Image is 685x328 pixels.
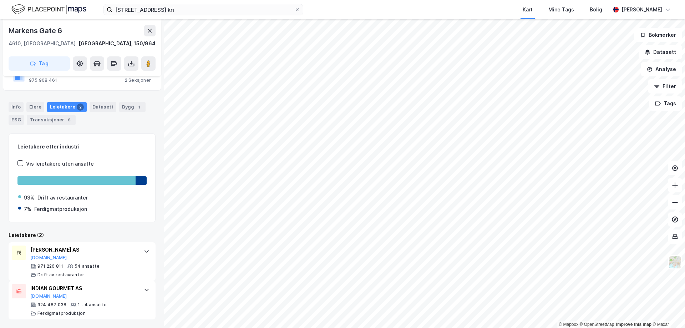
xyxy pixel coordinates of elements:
[47,102,87,112] div: Leietakere
[30,293,67,299] button: [DOMAIN_NAME]
[30,284,137,293] div: INDIAN GOURMET AS
[37,302,66,308] div: 924 487 038
[34,205,87,213] div: Ferdigmatproduksjon
[641,62,682,76] button: Analyse
[78,39,156,48] div: [GEOGRAPHIC_DATA], 150/964
[9,102,24,112] div: Info
[559,322,578,327] a: Mapbox
[37,311,86,316] div: Ferdigmatproduksjon
[649,294,685,328] iframe: Chat Widget
[9,231,156,239] div: Leietakere (2)
[548,5,574,14] div: Mine Tags
[634,28,682,42] button: Bokmerker
[26,160,94,168] div: Vis leietakere uten ansatte
[30,246,137,254] div: [PERSON_NAME] AS
[26,102,44,112] div: Eiere
[30,255,67,261] button: [DOMAIN_NAME]
[27,115,76,125] div: Transaksjoner
[75,263,100,269] div: 54 ansatte
[9,39,76,48] div: 4610, [GEOGRAPHIC_DATA]
[125,77,151,83] div: 2 Seksjoner
[621,5,662,14] div: [PERSON_NAME]
[78,302,107,308] div: 1 - 4 ansatte
[17,142,147,151] div: Leietakere etter industri
[29,77,57,83] div: 975 908 461
[119,102,146,112] div: Bygg
[580,322,614,327] a: OpenStreetMap
[90,102,116,112] div: Datasett
[24,193,35,202] div: 93%
[11,3,86,16] img: logo.f888ab2527a4732fd821a326f86c7f29.svg
[66,116,73,123] div: 6
[649,96,682,111] button: Tags
[37,263,63,269] div: 971 226 811
[112,4,294,15] input: Søk på adresse, matrikkel, gårdeiere, leietakere eller personer
[9,115,24,125] div: ESG
[37,272,84,278] div: Drift av restauranter
[77,104,84,111] div: 2
[523,5,533,14] div: Kart
[136,104,143,111] div: 1
[9,56,70,71] button: Tag
[648,79,682,94] button: Filter
[24,205,31,213] div: 7%
[616,322,651,327] a: Improve this map
[37,193,88,202] div: Drift av restauranter
[590,5,602,14] div: Bolig
[668,256,682,269] img: Z
[639,45,682,59] button: Datasett
[9,25,64,36] div: Markens Gate 6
